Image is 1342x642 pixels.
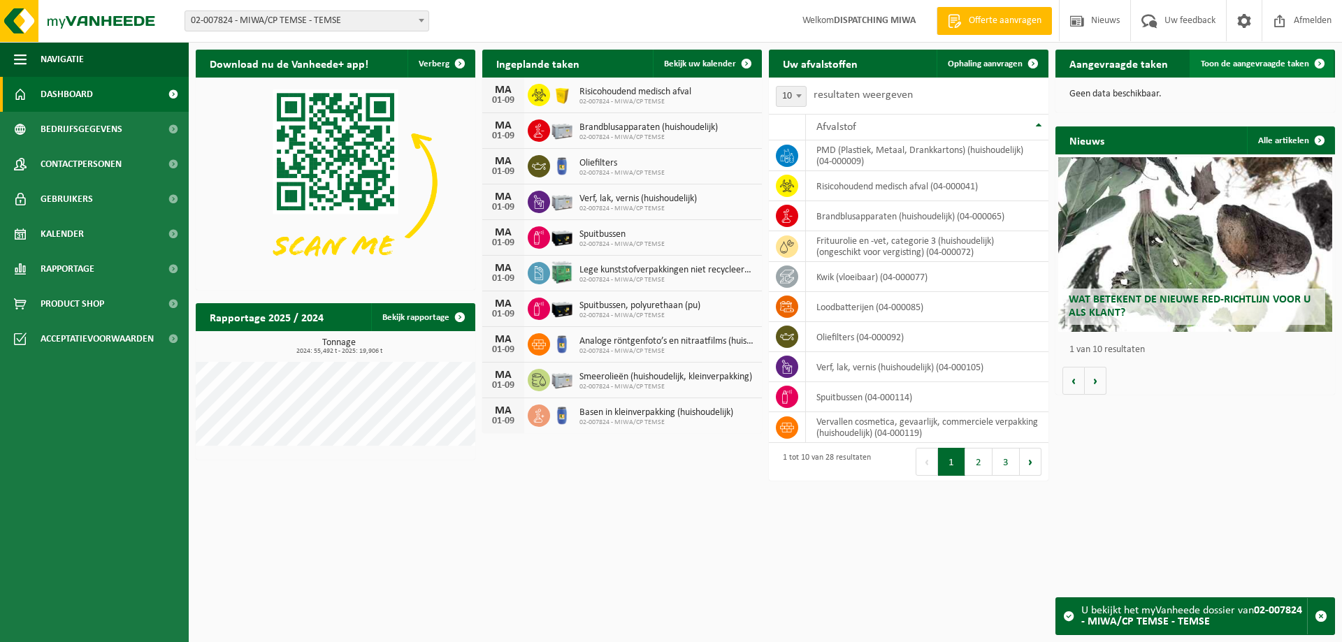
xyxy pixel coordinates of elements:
span: Navigatie [41,42,84,77]
span: 02-007824 - MIWA/CP TEMSE [579,347,755,356]
label: resultaten weergeven [814,89,913,101]
p: Geen data beschikbaar. [1069,89,1321,99]
h2: Nieuws [1055,126,1118,154]
td: loodbatterijen (04-000085) [806,292,1048,322]
td: kwik (vloeibaar) (04-000077) [806,262,1048,292]
h2: Ingeplande taken [482,50,593,77]
span: 02-007824 - MIWA/CP TEMSE [579,240,665,249]
button: Verberg [407,50,474,78]
div: MA [489,263,517,274]
div: MA [489,227,517,238]
div: MA [489,191,517,203]
span: Basen in kleinverpakking (huishoudelijk) [579,407,733,418]
button: 2 [965,448,993,476]
div: 01-09 [489,274,517,284]
div: 01-09 [489,96,517,105]
div: MA [489,85,517,96]
a: Bekijk uw kalender [653,50,760,78]
span: Product Shop [41,286,104,321]
p: 1 van 10 resultaten [1069,345,1328,355]
td: oliefilters (04-000092) [806,322,1048,352]
span: 02-007824 - MIWA/CP TEMSE [579,276,755,284]
div: MA [489,405,517,416]
button: Previous [916,448,938,476]
span: Bedrijfsgegevens [41,112,122,147]
img: PB-LB-0680-HPE-BK-11 [550,296,574,319]
span: 02-007824 - MIWA/CP TEMSE [579,169,665,177]
span: Ophaling aanvragen [948,59,1023,68]
h2: Rapportage 2025 / 2024 [196,303,338,330]
td: spuitbussen (04-000114) [806,382,1048,412]
span: 10 [777,87,806,106]
span: Analoge röntgenfoto’s en nitraatfilms (huishoudelijk) [579,336,755,347]
span: Risicohoudend medisch afval [579,87,691,98]
span: 10 [776,86,807,107]
div: MA [489,120,517,131]
span: Gebruikers [41,182,93,217]
img: PB-LB-0680-HPE-GY-11 [550,367,574,391]
span: Afvalstof [816,122,856,133]
span: 02-007824 - MIWA/CP TEMSE - TEMSE [185,10,429,31]
button: Volgende [1085,367,1106,395]
span: Kalender [41,217,84,251]
img: PB-OT-0120-HPE-00-02 [550,331,574,355]
div: MA [489,334,517,345]
button: Next [1020,448,1041,476]
span: 02-007824 - MIWA/CP TEMSE [579,98,691,106]
span: 2024: 55,492 t - 2025: 19,906 t [203,348,475,355]
div: MA [489,156,517,167]
span: 02-007824 - MIWA/CP TEMSE [579,205,697,213]
a: Bekijk rapportage [371,303,474,331]
td: vervallen cosmetica, gevaarlijk, commerciele verpakking (huishoudelijk) (04-000119) [806,412,1048,443]
span: Wat betekent de nieuwe RED-richtlijn voor u als klant? [1069,294,1311,319]
a: Offerte aanvragen [937,7,1052,35]
div: 01-09 [489,203,517,212]
a: Toon de aangevraagde taken [1190,50,1334,78]
td: risicohoudend medisch afval (04-000041) [806,171,1048,201]
span: Oliefilters [579,158,665,169]
img: PB-HB-1400-HPE-GN-11 [550,259,574,285]
img: PB-LB-0680-HPE-GY-11 [550,189,574,212]
span: Smeerolieën (huishoudelijk, kleinverpakking) [579,372,752,383]
span: 02-007824 - MIWA/CP TEMSE [579,383,752,391]
span: Offerte aanvragen [965,14,1045,28]
td: verf, lak, vernis (huishoudelijk) (04-000105) [806,352,1048,382]
div: 01-09 [489,238,517,248]
div: 01-09 [489,309,517,319]
strong: DISPATCHING MIWA [834,15,916,26]
a: Alle artikelen [1247,126,1334,154]
span: 02-007824 - MIWA/CP TEMSE [579,312,700,320]
span: Bekijk uw kalender [664,59,736,68]
img: PB-LB-0680-HPE-BK-11 [550,224,574,248]
span: Spuitbussen, polyurethaan (pu) [579,300,700,312]
div: 01-09 [489,167,517,177]
div: MA [489,298,517,309]
img: PB-OT-0120-HPE-00-02 [550,402,574,426]
span: 02-007824 - MIWA/CP TEMSE [579,133,718,142]
div: 01-09 [489,416,517,426]
span: Verf, lak, vernis (huishoudelijk) [579,194,697,205]
h2: Uw afvalstoffen [769,50,872,77]
img: PB-LB-0680-HPE-GY-11 [550,117,574,141]
h2: Download nu de Vanheede+ app! [196,50,382,77]
img: LP-SB-00050-HPE-22 [550,82,574,105]
span: 02-007824 - MIWA/CP TEMSE [579,418,733,427]
a: Ophaling aanvragen [937,50,1047,78]
button: 3 [993,448,1020,476]
span: Brandblusapparaten (huishoudelijk) [579,122,718,133]
div: U bekijkt het myVanheede dossier van [1081,598,1307,634]
img: PB-OT-0120-HPE-00-02 [550,153,574,177]
td: PMD (Plastiek, Metaal, Drankkartons) (huishoudelijk) (04-000009) [806,140,1048,171]
span: Dashboard [41,77,93,112]
strong: 02-007824 - MIWA/CP TEMSE - TEMSE [1081,605,1302,627]
span: Lege kunststofverpakkingen niet recycleerbaar [579,265,755,276]
button: Vorige [1062,367,1085,395]
span: Rapportage [41,251,94,286]
div: 1 tot 10 van 28 resultaten [776,446,871,477]
button: 1 [938,448,965,476]
span: Acceptatievoorwaarden [41,321,154,356]
span: Toon de aangevraagde taken [1201,59,1309,68]
span: 02-007824 - MIWA/CP TEMSE - TEMSE [185,11,428,31]
div: 01-09 [489,131,517,141]
h3: Tonnage [203,338,475,355]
